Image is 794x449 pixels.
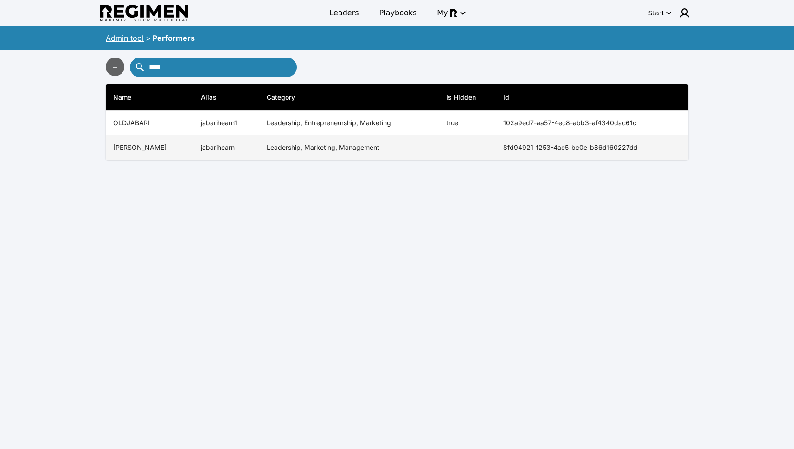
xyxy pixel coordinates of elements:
th: 8fd94921-f253-4ac5-bc0e-b86d160227dd [496,135,688,160]
div: > [146,32,151,44]
img: user icon [679,7,690,19]
th: Id [496,84,688,111]
span: My [437,7,448,19]
button: Start [647,6,673,20]
th: 102a9ed7-aa57-4ec8-abb3-af4340dac61c [496,111,688,135]
td: jabarihearn [193,135,259,160]
th: [PERSON_NAME] [106,135,193,160]
th: Alias [193,84,259,111]
img: Regimen logo [100,5,188,22]
div: Performers [153,32,195,44]
div: Start [648,8,664,18]
td: jabarihearn1 [193,111,259,135]
table: simple table [106,84,688,160]
th: Name [106,84,193,111]
th: Is Hidden [439,84,496,111]
a: Leaders [324,5,364,21]
span: Leaders [329,7,359,19]
td: true [439,111,496,135]
a: Admin tool [106,33,144,43]
td: Leadership, Marketing, Management [259,135,438,160]
span: Playbooks [379,7,417,19]
th: OLDJABARI [106,111,193,135]
th: Category [259,84,438,111]
button: + [106,58,124,76]
td: Leadership, Entrepreneurship, Marketing [259,111,438,135]
button: My [431,5,470,21]
a: Playbooks [374,5,423,21]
